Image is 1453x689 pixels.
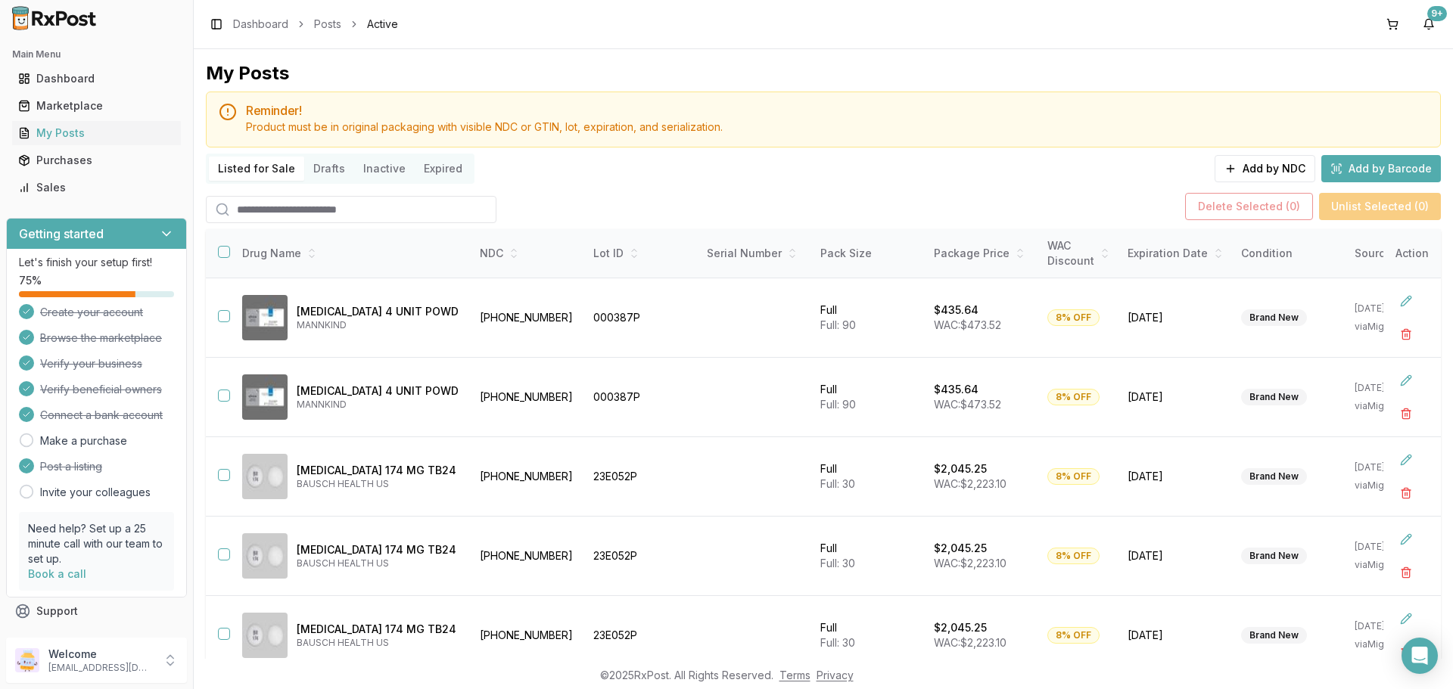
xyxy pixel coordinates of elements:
[811,278,925,358] td: Full
[367,17,398,32] span: Active
[471,278,584,358] td: [PHONE_NUMBER]
[40,305,143,320] span: Create your account
[1392,321,1420,348] button: Delete
[1047,309,1100,326] div: 8% OFF
[6,6,103,30] img: RxPost Logo
[1402,638,1438,674] div: Open Intercom Messenger
[811,229,925,278] th: Pack Size
[1392,400,1420,427] button: Delete
[1392,605,1420,632] button: Edit
[40,331,162,346] span: Browse the marketplace
[584,517,698,596] td: 23E052P
[1355,400,1412,412] p: via Migrated
[1355,321,1412,333] p: via Migrated
[1128,246,1223,261] div: Expiration Date
[811,358,925,437] td: Full
[40,485,151,500] a: Invite your colleagues
[18,180,175,195] div: Sales
[820,477,855,490] span: Full: 30
[48,662,154,674] p: [EMAIL_ADDRESS][DOMAIN_NAME]
[12,65,181,92] a: Dashboard
[1392,367,1420,394] button: Edit
[584,596,698,675] td: 23E052P
[40,356,142,371] span: Verify your business
[1392,287,1420,315] button: Edit
[811,437,925,517] td: Full
[297,637,459,649] p: BAUSCH HEALTH US
[297,542,459,557] p: [MEDICAL_DATA] 174 MG TB24
[242,246,459,261] div: Drug Name
[471,517,584,596] td: [PHONE_NUMBER]
[415,157,471,181] button: Expired
[354,157,415,181] button: Inactive
[40,382,162,397] span: Verify beneficial owners
[48,647,154,662] p: Welcome
[593,246,689,261] div: Lot ID
[1241,389,1307,405] div: Brand New
[1047,548,1100,564] div: 8% OFF
[1392,480,1420,507] button: Delete
[12,119,181,147] a: My Posts
[1047,389,1100,405] div: 8% OFF
[1128,310,1223,325] span: [DATE]
[1355,541,1412,553] p: [DATE]
[297,622,459,637] p: [MEDICAL_DATA] 174 MG TB24
[1321,155,1441,182] button: Add by Barcode
[1355,638,1412,650] p: via Migrated
[1128,390,1223,405] span: [DATE]
[817,669,854,681] a: Privacy
[934,303,979,318] p: $435.64
[1355,303,1412,315] p: [DATE]
[242,454,288,499] img: Aplenzin 174 MG TB24
[6,625,187,652] button: Feedback
[1392,559,1420,586] button: Delete
[934,382,979,397] p: $435.64
[584,437,698,517] td: 23E052P
[12,174,181,201] a: Sales
[18,71,175,86] div: Dashboard
[40,408,163,423] span: Connect a bank account
[1047,468,1100,485] div: 8% OFF
[206,61,289,85] div: My Posts
[584,358,698,437] td: 000387P
[19,273,42,288] span: 75 %
[18,98,175,113] div: Marketplace
[471,358,584,437] td: [PHONE_NUMBER]
[934,318,1001,331] span: WAC: $473.52
[1215,155,1315,182] button: Add by NDC
[1355,559,1412,571] p: via Migrated
[934,620,987,635] p: $2,045.25
[779,669,811,681] a: Terms
[242,613,288,658] img: Aplenzin 174 MG TB24
[233,17,288,32] a: Dashboard
[1241,627,1307,644] div: Brand New
[934,541,987,556] p: $2,045.25
[6,121,187,145] button: My Posts
[28,521,165,566] p: Need help? Set up a 25 minute call with our team to set up.
[1241,548,1307,564] div: Brand New
[1128,469,1223,484] span: [DATE]
[209,157,304,181] button: Listed for Sale
[820,557,855,570] span: Full: 30
[15,648,39,672] img: User avatar
[934,398,1001,411] span: WAC: $473.52
[1047,238,1109,268] div: WAC Discount
[40,433,127,448] a: Make a purchase
[242,295,288,340] img: Afrezza 4 UNIT POWD
[19,255,174,270] p: Let's finish your setup first!
[480,246,575,261] div: NDC
[1355,480,1412,492] p: via Migrated
[12,48,181,61] h2: Main Menu
[28,567,86,580] a: Book a call
[6,597,187,625] button: Support
[6,175,187,200] button: Sales
[1232,229,1346,278] th: Condition
[297,383,459,399] p: [MEDICAL_DATA] 4 UNIT POWD
[297,399,459,411] p: MANNKIND
[820,318,856,331] span: Full: 90
[314,17,341,32] a: Posts
[242,374,288,420] img: Afrezza 4 UNIT POWD
[820,398,856,411] span: Full: 90
[297,478,459,490] p: BAUSCH HEALTH US
[246,119,1428,135] div: Product must be in original packaging with visible NDC or GTIN, lot, expiration, and serialization.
